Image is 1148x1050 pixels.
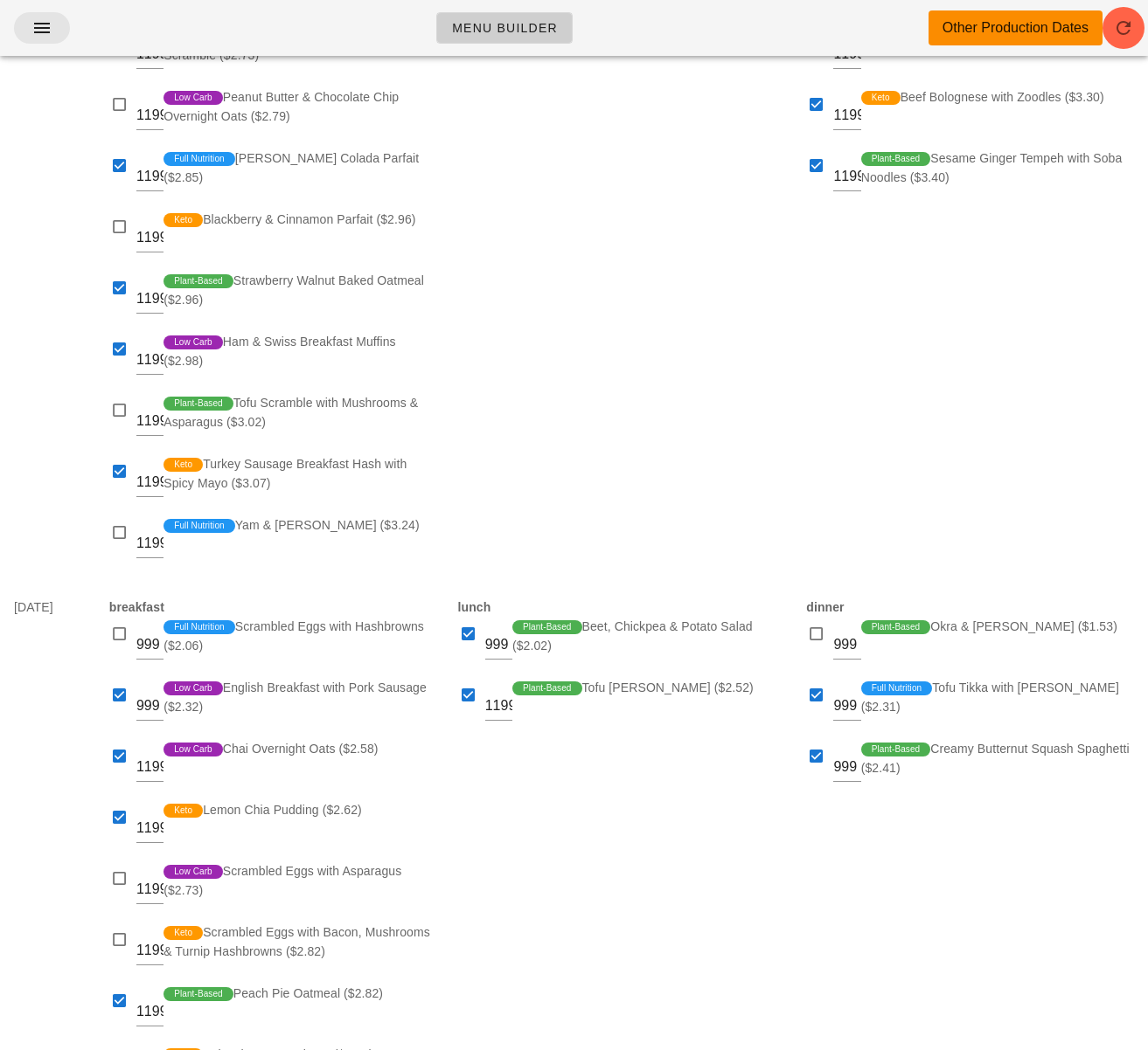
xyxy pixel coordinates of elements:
[174,213,192,227] span: Keto
[806,598,1134,617] h4: dinner
[164,800,436,861] div: Lemon Chia Pudding ($2.62)
[164,678,436,739] div: English Breakfast with Pork Sausage ($2.32)
[512,678,785,739] div: Tofu [PERSON_NAME] ($2.52)
[164,149,436,210] div: [PERSON_NAME] Colada Parfait ($2.85)
[174,519,225,533] span: Full Nutrition
[872,152,921,166] span: Plant-Based
[174,458,192,472] span: Keto
[174,152,225,166] span: Full Nutrition
[174,804,192,818] span: Keto
[164,922,436,984] div: Scrambled Eggs with Bacon, Mushrooms & Turnip Hashbrowns ($2.82)
[943,17,1089,38] div: Other Production Dates
[174,681,212,695] span: Low Carb
[164,617,436,678] div: Scrambled Eggs with Hashbrowns ($2.06)
[458,598,786,617] h4: lunch
[164,861,436,922] div: Scrambled Eggs with Asparagus ($2.73)
[174,865,212,879] span: Low Carb
[174,987,223,1001] span: Plant-Based
[164,739,436,800] div: Chai Overnight Oats ($2.58)
[109,598,437,617] h4: breakfast
[174,335,212,349] span: Low Carb
[164,984,436,1045] div: Peach Pie Oatmeal ($2.82)
[861,739,1134,800] div: Creamy Butternut Squash Spaghetti ($2.41)
[861,149,1134,210] div: Sesame Ginger Tempeh with Soba Noodles ($3.40)
[164,332,436,393] div: Ham & Swiss Breakfast Muffins ($2.98)
[872,620,921,634] span: Plant-Based
[164,515,436,577] div: Yam & [PERSON_NAME] ($3.24)
[872,743,921,756] span: Plant-Based
[164,26,436,87] div: Chickpea & Caramelized Onion Scramble ($2.73)
[174,274,223,288] span: Plant-Based
[174,91,212,105] span: Low Carb
[164,393,436,454] div: Tofu Scramble with Mushrooms & Asparagus ($3.02)
[164,271,436,332] div: Strawberry Walnut Baked Oatmeal ($2.96)
[164,454,436,515] div: Turkey Sausage Breakfast Hash with Spicy Mayo ($3.07)
[872,681,922,695] span: Full Nutrition
[861,26,1134,87] div: Cheesy Vegetable Pasta ($3.03)
[861,617,1134,678] div: Okra & [PERSON_NAME] ($1.53)
[436,12,573,44] a: Menu Builder
[164,210,436,271] div: Blackberry & Cinnamon Parfait ($2.96)
[523,620,572,634] span: Plant-Based
[174,743,212,756] span: Low Carb
[451,21,558,35] span: Menu Builder
[174,397,223,411] span: Plant-Based
[174,926,192,940] span: Keto
[164,87,436,149] div: Peanut Butter & Chocolate Chip Overnight Oats ($2.79)
[512,617,785,678] div: Beet, Chickpea & Potato Salad ($2.02)
[861,87,1134,149] div: Beef Bolognese with Zoodles ($3.30)
[861,678,1134,739] div: Tofu Tikka with [PERSON_NAME] ($2.31)
[174,620,225,634] span: Full Nutrition
[523,681,572,695] span: Plant-Based
[872,91,890,105] span: Keto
